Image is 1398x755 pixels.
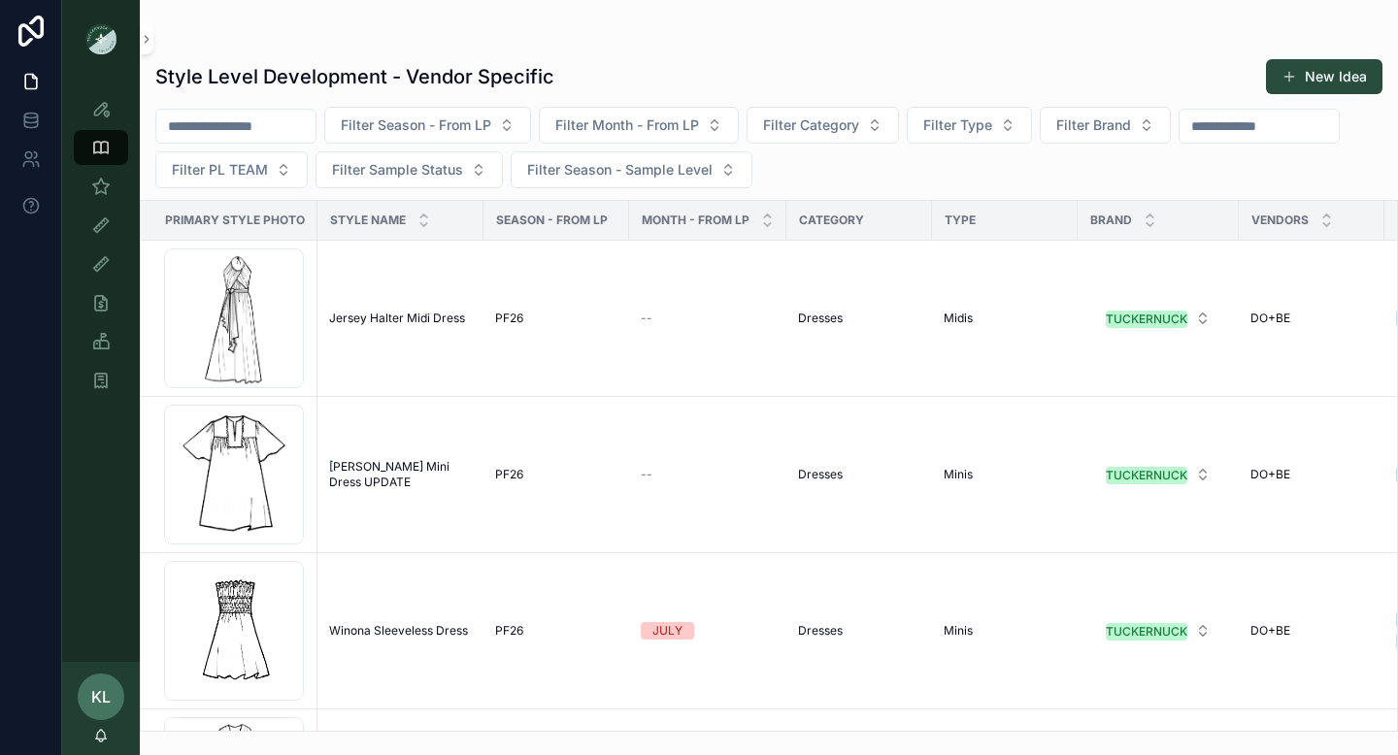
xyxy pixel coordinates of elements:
[555,115,699,135] span: Filter Month - From LP
[495,623,617,639] a: PF26
[641,622,775,640] a: JULY
[495,311,617,326] a: PF26
[798,623,920,639] a: Dresses
[798,311,920,326] a: Dresses
[944,311,1066,326] a: Midis
[641,311,775,326] a: --
[495,311,523,326] span: PF26
[330,213,406,228] span: Style Name
[747,107,899,144] button: Select Button
[155,63,554,90] h1: Style Level Development - Vendor Specific
[1250,623,1373,639] a: DO+BE
[341,115,491,135] span: Filter Season - From LP
[944,467,1066,482] a: Minis
[1056,115,1131,135] span: Filter Brand
[1250,311,1373,326] a: DO+BE
[1040,107,1171,144] button: Select Button
[798,311,843,326] span: Dresses
[1090,457,1226,492] button: Select Button
[798,467,920,482] a: Dresses
[798,623,843,639] span: Dresses
[495,623,523,639] span: PF26
[495,467,617,482] a: PF26
[1106,623,1187,640] div: TUCKERNUCK
[652,622,682,640] div: JULY
[923,115,992,135] span: Filter Type
[1106,467,1187,484] div: TUCKERNUCK
[1089,612,1227,649] a: Select Button
[641,467,775,482] a: --
[324,107,531,144] button: Select Button
[332,160,463,180] span: Filter Sample Status
[945,213,976,228] span: Type
[641,467,652,482] span: --
[907,107,1032,144] button: Select Button
[763,115,859,135] span: Filter Category
[799,213,864,228] span: Category
[798,467,843,482] span: Dresses
[527,160,713,180] span: Filter Season - Sample Level
[1090,613,1226,648] button: Select Button
[1266,59,1382,94] button: New Idea
[641,311,652,326] span: --
[165,213,305,228] span: Primary Style Photo
[511,151,752,188] button: Select Button
[1250,467,1290,482] span: DO+BE
[642,213,749,228] span: Month - From LP
[1250,467,1373,482] a: DO+BE
[1089,300,1227,337] a: Select Button
[172,160,268,180] span: Filter PL TEAM
[944,623,973,639] span: Minis
[1106,311,1187,328] div: TUCKERNUCK
[496,213,608,228] span: Season - From LP
[944,311,973,326] span: Midis
[1090,213,1132,228] span: Brand
[155,151,308,188] button: Select Button
[1089,456,1227,493] a: Select Button
[1090,301,1226,336] button: Select Button
[329,623,468,639] span: Winona Sleeveless Dress
[1250,623,1290,639] span: DO+BE
[539,107,739,144] button: Select Button
[944,623,1066,639] a: Minis
[329,311,472,326] a: Jersey Halter Midi Dress
[329,623,472,639] a: Winona Sleeveless Dress
[329,311,465,326] span: Jersey Halter Midi Dress
[62,78,140,423] div: scrollable content
[91,685,111,708] span: KL
[85,23,116,54] img: App logo
[316,151,503,188] button: Select Button
[1250,311,1290,326] span: DO+BE
[329,459,472,490] a: [PERSON_NAME] Mini Dress UPDATE
[944,467,973,482] span: Minis
[1251,213,1309,228] span: Vendors
[495,467,523,482] span: PF26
